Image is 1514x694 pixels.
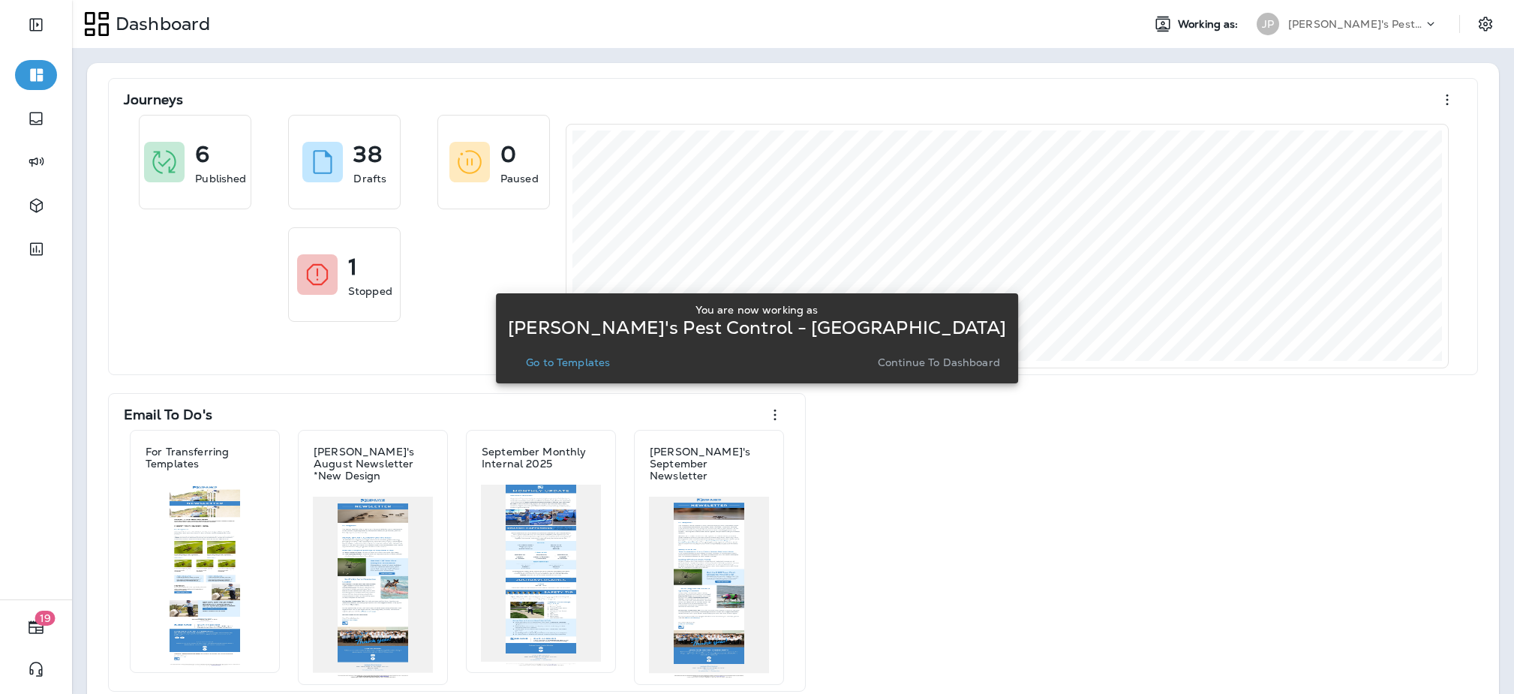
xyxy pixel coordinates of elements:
img: 100436a1-f6b4-4e02-97fb-0e49f37548b0.jpg [145,485,265,666]
p: September Monthly Internal 2025 [482,446,600,470]
span: 19 [35,611,56,626]
button: Settings [1472,11,1499,38]
p: 6 [195,147,209,162]
p: Published [195,171,246,186]
p: Email To Do's [124,407,212,422]
button: Expand Sidebar [15,10,57,40]
p: For Transferring Templates [146,446,264,470]
span: Working as: [1178,18,1242,31]
img: 89a90694-01c7-479c-9eb2-4a4a7997c54c.jpg [481,485,601,666]
p: Go to Templates [526,356,610,368]
button: Continue to Dashboard [872,352,1006,373]
button: 19 [15,612,57,642]
p: Drafts [353,171,386,186]
p: Journeys [124,92,183,107]
img: ed3a4b80-aa1c-4e00-a209-4ec5feda5cb7.jpg [313,497,433,678]
p: Continue to Dashboard [878,356,1000,368]
p: [PERSON_NAME]'s August Newsletter *New Design [314,446,432,482]
p: 38 [353,147,381,162]
div: JP [1257,13,1279,35]
p: [PERSON_NAME]'s Pest Control - [GEOGRAPHIC_DATA] [1288,18,1423,30]
p: [PERSON_NAME]'s Pest Control - [GEOGRAPHIC_DATA] [508,322,1006,334]
p: Dashboard [110,13,210,35]
p: Stopped [348,284,392,299]
button: Go to Templates [520,352,616,373]
p: 1 [348,260,357,275]
p: You are now working as [695,304,818,316]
